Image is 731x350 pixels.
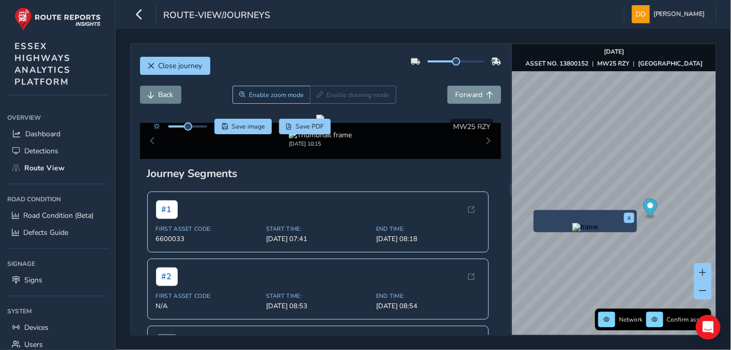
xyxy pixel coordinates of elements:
[249,91,304,99] span: Enable zoom mode
[7,207,108,224] a: Road Condition (Beta)
[147,166,494,181] div: Journey Segments
[163,9,270,23] span: route-view/journeys
[23,211,94,220] span: Road Condition (Beta)
[24,146,58,156] span: Detections
[289,130,352,140] img: Thumbnail frame
[525,59,703,68] div: | |
[156,200,178,219] span: # 1
[266,225,370,233] span: Start Time:
[7,192,108,207] div: Road Condition
[231,122,265,131] span: Save image
[619,315,643,324] span: Network
[156,292,260,300] span: First Asset Code:
[525,59,588,68] strong: ASSET NO. 13800152
[214,119,272,134] button: Save
[7,304,108,319] div: System
[7,272,108,289] a: Signs
[156,267,178,286] span: # 2
[376,234,480,244] span: [DATE] 08:18
[156,301,260,311] span: N/A
[376,292,480,300] span: End Time:
[232,86,310,104] button: Zoom
[644,199,658,220] div: Map marker
[632,5,709,23] button: [PERSON_NAME]
[7,160,108,177] a: Route View
[156,225,260,233] span: First Asset Code:
[24,323,49,332] span: Devices
[140,86,181,104] button: Back
[7,256,108,272] div: Signage
[7,224,108,241] a: Defects Guide
[25,129,60,139] span: Dashboard
[295,122,324,131] span: Save PDF
[632,5,650,23] img: diamond-layout
[23,228,68,237] span: Defects Guide
[624,213,634,223] button: x
[159,90,174,100] span: Back
[266,292,370,300] span: Start Time:
[289,140,352,148] div: [DATE] 10:15
[24,163,65,173] span: Route View
[7,319,108,336] a: Devices
[24,340,43,349] span: Users
[266,234,370,244] span: [DATE] 07:41
[604,47,624,56] strong: [DATE]
[572,223,598,231] img: frame
[376,225,480,233] span: End Time:
[654,5,705,23] span: [PERSON_NAME]
[140,57,210,75] button: Close journey
[266,301,370,311] span: [DATE] 08:53
[696,315,721,340] div: Open Intercom Messenger
[597,59,629,68] strong: MW25 RZY
[455,90,483,100] span: Forward
[14,7,101,30] img: rr logo
[159,61,203,71] span: Close journey
[667,315,708,324] span: Confirm assets
[24,275,42,285] span: Signs
[7,142,108,160] a: Detections
[453,122,490,132] span: MW25 RZY
[14,40,71,88] span: ESSEX HIGHWAYS ANALYTICS PLATFORM
[447,86,501,104] button: Forward
[376,301,480,311] span: [DATE] 08:54
[536,223,634,230] button: Preview frame
[7,110,108,125] div: Overview
[156,234,260,244] span: 6600033
[638,59,703,68] strong: [GEOGRAPHIC_DATA]
[279,119,331,134] button: PDF
[7,125,108,142] a: Dashboard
